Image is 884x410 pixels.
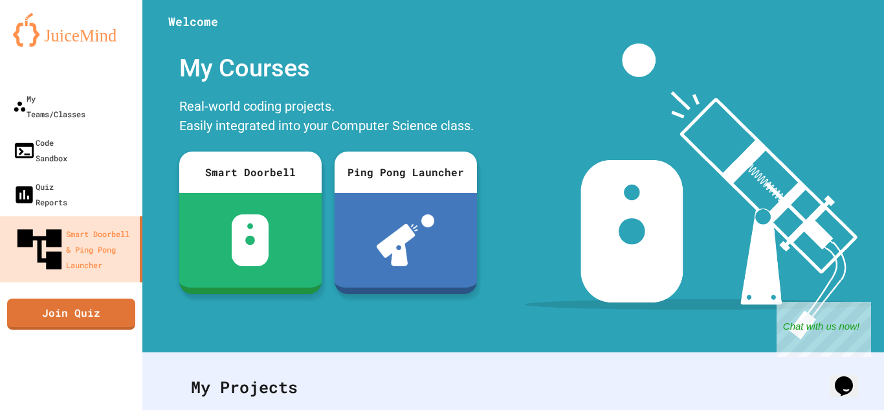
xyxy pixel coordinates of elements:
iframe: chat widget [777,302,871,357]
img: sdb-white.svg [232,214,269,266]
div: Ping Pong Launcher [335,152,477,193]
div: Quiz Reports [13,179,67,210]
div: My Courses [173,43,483,93]
div: My Teams/Classes [13,91,85,122]
img: logo-orange.svg [13,13,129,47]
iframe: chat widget [830,358,871,397]
div: Code Sandbox [13,135,67,166]
div: Smart Doorbell [179,152,322,193]
img: ppl-with-ball.png [377,214,434,266]
a: Join Quiz [7,299,135,330]
div: Smart Doorbell & Ping Pong Launcher [13,223,135,276]
div: Real-world coding projects. Easily integrated into your Computer Science class. [173,93,483,142]
img: banner-image-my-projects.png [525,43,872,339]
